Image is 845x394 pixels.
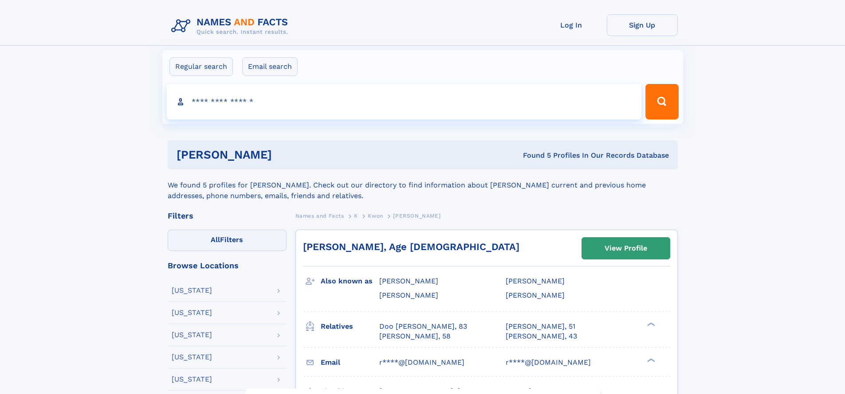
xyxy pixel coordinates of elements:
label: Regular search [169,57,233,76]
input: search input [167,84,642,119]
img: Logo Names and Facts [168,14,295,38]
span: [PERSON_NAME] [379,291,438,299]
a: [PERSON_NAME], 58 [379,331,451,341]
label: Email search [242,57,298,76]
a: Names and Facts [295,210,344,221]
h3: Email [321,355,379,370]
span: [PERSON_NAME] [393,213,440,219]
a: Doo [PERSON_NAME], 83 [379,322,467,331]
a: [PERSON_NAME], 51 [506,322,575,331]
a: Sign Up [607,14,678,36]
h3: Relatives [321,319,379,334]
div: Filters [168,212,287,220]
div: ❯ [645,321,656,327]
span: All [211,235,220,244]
button: Search Button [645,84,678,119]
a: K [354,210,358,221]
div: Found 5 Profiles In Our Records Database [397,151,669,160]
div: We found 5 profiles for [PERSON_NAME]. Check out our directory to find information about [PERSON_... [168,169,678,201]
h3: Also known as [321,274,379,289]
h1: [PERSON_NAME] [177,149,397,160]
a: [PERSON_NAME], 43 [506,331,577,341]
span: [PERSON_NAME] [506,277,565,285]
div: [US_STATE] [172,331,212,338]
label: Filters [168,230,287,251]
div: [US_STATE] [172,376,212,383]
span: K [354,213,358,219]
span: [PERSON_NAME] [379,277,438,285]
span: Kwon [368,213,383,219]
a: Kwon [368,210,383,221]
div: [US_STATE] [172,309,212,316]
div: ❯ [645,357,656,363]
a: View Profile [582,238,670,259]
div: Browse Locations [168,262,287,270]
div: [US_STATE] [172,354,212,361]
div: View Profile [605,238,647,259]
a: Log In [536,14,607,36]
a: [PERSON_NAME], Age [DEMOGRAPHIC_DATA] [303,241,519,252]
div: [US_STATE] [172,287,212,294]
span: [PERSON_NAME] [506,291,565,299]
